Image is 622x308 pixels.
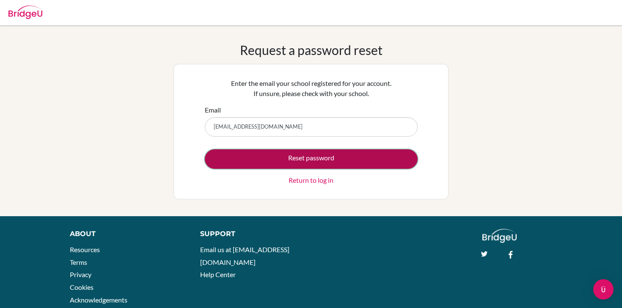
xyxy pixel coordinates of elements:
[482,229,517,243] img: logo_white@2x-f4f0deed5e89b7ecb1c2cc34c3e3d731f90f0f143d5ea2071677605dd97b5244.png
[593,279,614,300] div: Open Intercom Messenger
[70,245,100,253] a: Resources
[70,270,91,278] a: Privacy
[289,175,333,185] a: Return to log in
[200,245,289,266] a: Email us at [EMAIL_ADDRESS][DOMAIN_NAME]
[205,78,418,99] p: Enter the email your school registered for your account. If unsure, please check with your school.
[70,229,181,239] div: About
[240,42,383,58] h1: Request a password reset
[70,258,87,266] a: Terms
[205,105,221,115] label: Email
[70,283,94,291] a: Cookies
[200,229,303,239] div: Support
[8,5,42,19] img: Bridge-U
[70,296,127,304] a: Acknowledgements
[200,270,236,278] a: Help Center
[205,149,418,169] button: Reset password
